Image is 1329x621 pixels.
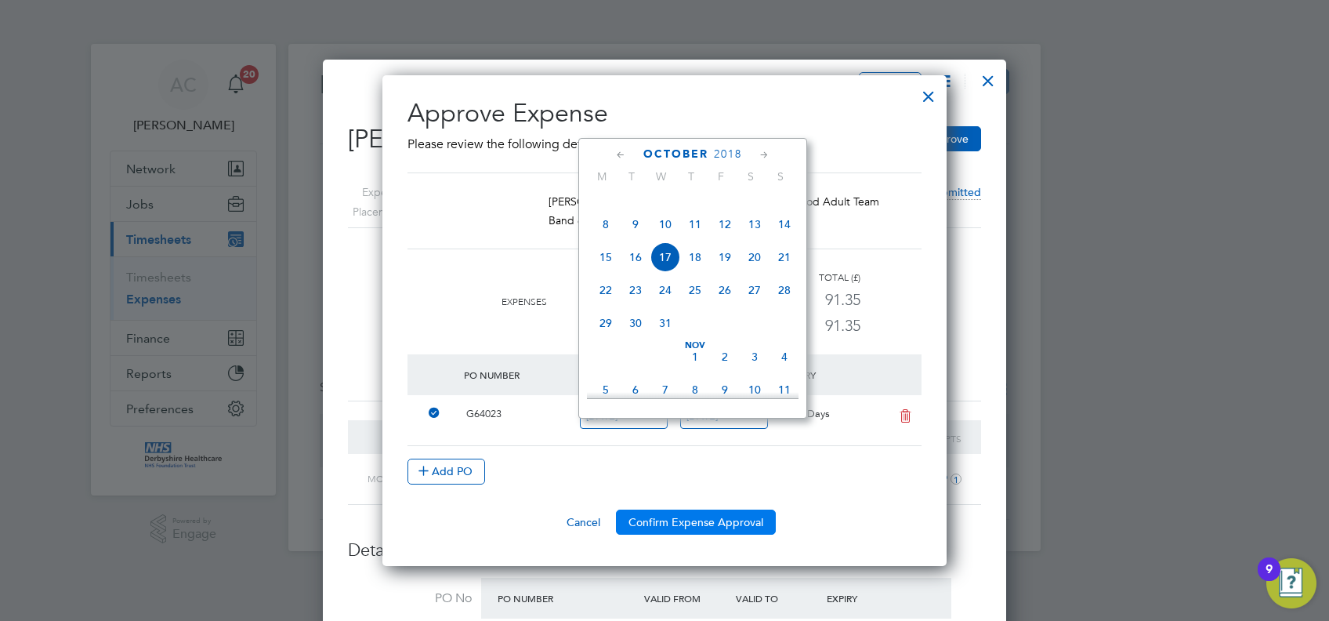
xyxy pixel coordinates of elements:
span: Expenses [502,296,547,307]
div: PO Number [494,584,640,612]
span: 30 [621,308,650,338]
span: 4 [770,342,799,372]
span: 10 [740,375,770,405]
span: Nov [680,342,710,350]
p: Please review the following details before approving this expense: [407,135,922,154]
span: 2 [710,342,740,372]
span: Mon [368,472,391,485]
span: 10 [650,209,680,239]
span: Submitted [929,185,981,200]
label: PO No [348,590,472,607]
span: F [706,169,736,183]
span: 13 [740,209,770,239]
div: Charge rate (£) [547,268,657,287]
h2: Approve Expense [407,97,922,130]
span: 11 [680,209,710,239]
span: 24 [650,275,680,305]
button: Confirm Expense Approval [616,510,776,535]
button: Cancel [554,510,613,535]
span: M [587,169,617,183]
div: 9 [1266,569,1273,590]
span: 14 [770,209,799,239]
label: Expense ID [328,183,418,202]
span: 26 [710,275,740,305]
div: Expiry [823,584,914,612]
div: PO Number [460,361,581,389]
span: S [736,169,766,183]
span: 17 [650,242,680,272]
i: 1 [951,474,961,485]
span: 12 [710,209,740,239]
span: 16 [621,242,650,272]
span: T [617,169,646,183]
span: 11 [770,375,799,405]
span: 301 Days [788,407,830,420]
button: Unfollow [859,72,922,93]
span: 27 [740,275,770,305]
span: 20 [740,242,770,272]
label: Placement ID [328,202,418,222]
button: Open Resource Center, 9 new notifications [1266,558,1316,608]
button: Add PO [407,459,485,484]
span: October [643,147,708,161]
span: 8 [680,375,710,405]
span: W [646,169,676,183]
div: Expiry [781,361,882,389]
span: 9 [710,375,740,405]
span: Band 6 Community Mental… [549,213,692,227]
span: 15 [591,242,621,272]
span: 18 [680,242,710,272]
span: 28 [770,275,799,305]
h3: Details [348,539,981,562]
span: 25 [680,275,710,305]
span: 8 [591,209,621,239]
span: 29 [591,308,621,338]
span: G64023 [466,407,502,420]
span: 19 [710,242,740,272]
span: 9 [621,209,650,239]
div: 91.35 [547,287,657,313]
h2: [PERSON_NAME] Expense: [348,123,981,156]
span: 22 [591,275,621,305]
span: [PERSON_NAME] [549,194,636,209]
span: 1 [680,342,710,372]
div: Valid To [732,584,824,612]
span: S [766,169,795,183]
div: Valid From [640,584,732,612]
button: Approve [912,126,981,151]
span: 2018 [714,147,742,161]
span: 5 [591,375,621,405]
span: 3 [740,342,770,372]
span: 23 [621,275,650,305]
span: T [676,169,706,183]
span: 31 [650,308,680,338]
span: 7 [650,375,680,405]
span: 6 [621,375,650,405]
span: 91.35 [825,316,860,335]
span: 21 [770,242,799,272]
